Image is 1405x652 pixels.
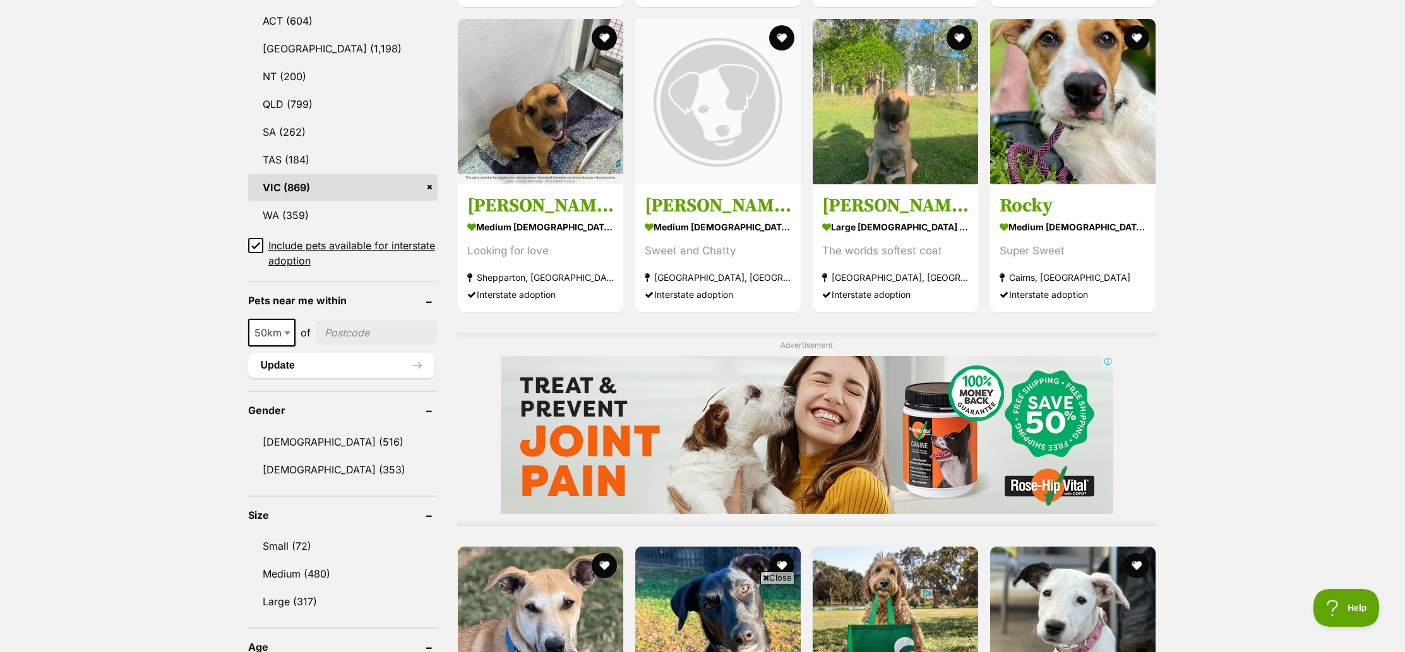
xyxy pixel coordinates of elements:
[822,269,969,286] strong: [GEOGRAPHIC_DATA], [GEOGRAPHIC_DATA]
[990,19,1156,184] img: Rocky - Bull Arab Dog
[316,321,438,345] input: postcode
[248,456,438,483] a: [DEMOGRAPHIC_DATA] (353)
[822,194,969,218] h3: [PERSON_NAME]
[458,19,623,184] img: Bruno - Staffordshire Bull Terrier x Boxer Dog
[1000,218,1146,236] strong: medium [DEMOGRAPHIC_DATA] Dog
[248,429,438,455] a: [DEMOGRAPHIC_DATA] (516)
[645,242,791,259] div: Sweet and Chatty
[457,333,1157,526] div: Advertisement
[473,589,933,646] iframe: Advertisement
[248,588,438,615] a: Large (317)
[248,202,438,228] a: WA (359)
[248,560,438,587] a: Medium (480)
[248,8,438,34] a: ACT (604)
[813,19,978,184] img: Frank - Great Dane Dog
[1313,589,1380,627] iframe: Help Scout Beacon - Open
[248,319,296,347] span: 50km
[467,269,614,286] strong: Shepparton, [GEOGRAPHIC_DATA]
[501,356,1113,514] iframe: Advertisement
[645,269,791,286] strong: [GEOGRAPHIC_DATA], [GEOGRAPHIC_DATA]
[467,218,614,236] strong: medium [DEMOGRAPHIC_DATA] Dog
[769,25,794,50] button: favourite
[592,553,617,578] button: favourite
[248,353,434,378] button: Update
[635,184,801,312] a: [PERSON_NAME] medium [DEMOGRAPHIC_DATA] Dog Sweet and Chatty [GEOGRAPHIC_DATA], [GEOGRAPHIC_DATA]...
[248,63,438,90] a: NT (200)
[645,286,791,303] div: Interstate adoption
[769,553,794,578] button: favourite
[248,174,438,201] a: VIC (869)
[822,242,969,259] div: The worlds softest coat
[467,242,614,259] div: Looking for love
[248,533,438,559] a: Small (72)
[1000,286,1146,303] div: Interstate adoption
[592,25,617,50] button: favourite
[645,194,791,218] h3: [PERSON_NAME]
[822,286,969,303] div: Interstate adoption
[458,184,623,312] a: [PERSON_NAME] medium [DEMOGRAPHIC_DATA] Dog Looking for love Shepparton, [GEOGRAPHIC_DATA] Inters...
[248,119,438,145] a: SA (262)
[467,194,614,218] h3: [PERSON_NAME]
[1125,25,1150,50] button: favourite
[301,325,311,340] span: of
[248,238,438,268] a: Include pets available for interstate adoption
[645,218,791,236] strong: medium [DEMOGRAPHIC_DATA] Dog
[248,295,438,306] header: Pets near me within
[822,218,969,236] strong: large [DEMOGRAPHIC_DATA] Dog
[268,238,438,268] span: Include pets available for interstate adoption
[1125,553,1150,578] button: favourite
[947,25,972,50] button: favourite
[813,184,978,312] a: [PERSON_NAME] large [DEMOGRAPHIC_DATA] Dog The worlds softest coat [GEOGRAPHIC_DATA], [GEOGRAPHIC...
[248,35,438,62] a: [GEOGRAPHIC_DATA] (1,198)
[467,286,614,303] div: Interstate adoption
[248,509,438,521] header: Size
[248,91,438,117] a: QLD (799)
[248,405,438,416] header: Gender
[249,324,294,341] span: 50km
[1000,269,1146,286] strong: Cairns, [GEOGRAPHIC_DATA]
[1000,194,1146,218] h3: Rocky
[990,184,1156,312] a: Rocky medium [DEMOGRAPHIC_DATA] Dog Super Sweet Cairns, [GEOGRAPHIC_DATA] Interstate adoption
[248,146,438,173] a: TAS (184)
[1000,242,1146,259] div: Super Sweet
[760,571,794,584] span: Close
